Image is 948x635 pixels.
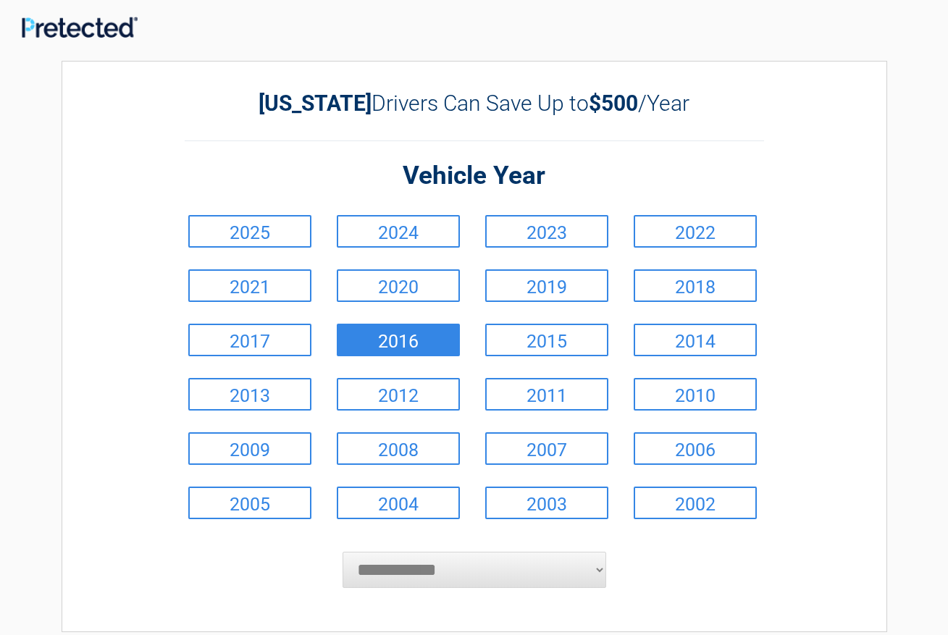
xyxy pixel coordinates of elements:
a: 2022 [634,215,757,248]
h2: Vehicle Year [185,159,764,193]
h2: Drivers Can Save Up to /Year [185,91,764,116]
a: 2018 [634,269,757,302]
a: 2017 [188,324,311,356]
a: 2012 [337,378,460,411]
a: 2020 [337,269,460,302]
a: 2004 [337,487,460,519]
a: 2014 [634,324,757,356]
a: 2003 [485,487,608,519]
a: 2008 [337,432,460,465]
a: 2006 [634,432,757,465]
a: 2011 [485,378,608,411]
a: 2013 [188,378,311,411]
a: 2009 [188,432,311,465]
a: 2010 [634,378,757,411]
a: 2015 [485,324,608,356]
img: Main Logo [22,17,138,38]
a: 2002 [634,487,757,519]
b: [US_STATE] [259,91,372,116]
a: 2016 [337,324,460,356]
a: 2025 [188,215,311,248]
a: 2005 [188,487,311,519]
a: 2024 [337,215,460,248]
a: 2007 [485,432,608,465]
b: $500 [589,91,638,116]
a: 2021 [188,269,311,302]
a: 2023 [485,215,608,248]
a: 2019 [485,269,608,302]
